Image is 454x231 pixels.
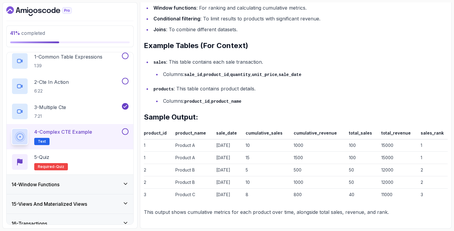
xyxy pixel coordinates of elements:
[38,164,56,169] span: Required-
[34,63,102,69] p: 1:39
[153,16,200,22] strong: Conditional filtering
[144,176,173,189] td: 2
[34,104,66,111] p: 3 - Multiple Cte
[144,41,448,50] h2: Example Tables (For Context)
[34,78,69,86] p: 2 - Cte In Action
[347,152,379,164] td: 100
[379,189,418,201] td: 11000
[418,152,448,164] td: 1
[243,152,291,164] td: 15
[7,194,133,214] button: 15-Views And Materialized Views
[418,164,448,176] td: 2
[144,164,173,176] td: 2
[153,87,174,92] code: products
[34,113,66,119] p: 7:21
[153,84,448,93] p: : This table contains product details.
[34,88,69,94] p: 6:22
[230,72,250,77] code: quantity
[347,189,379,201] td: 40
[152,14,448,23] li: : To limit results to products with significant revenue.
[379,139,418,152] td: 15000
[418,139,448,152] td: 1
[291,164,347,176] td: 500
[214,139,243,152] td: [DATE]
[211,99,241,104] code: product_name
[184,72,202,77] code: sale_id
[379,164,418,176] td: 12000
[153,5,196,11] strong: Window functions
[214,189,243,201] td: [DATE]
[11,181,59,188] h3: 14 - Window Functions
[243,189,291,201] td: 8
[214,129,243,139] th: sale_date
[38,139,46,144] span: Text
[11,78,129,95] button: 2-Cte In Action6:22
[153,26,166,32] strong: Joins
[173,129,214,139] th: product_name
[214,152,243,164] td: [DATE]
[173,139,214,152] td: Product A
[56,164,64,169] span: quiz
[347,164,379,176] td: 50
[204,72,229,77] code: product_id
[279,72,301,77] code: sale_date
[173,189,214,201] td: Product C
[379,129,418,139] th: total_revenue
[291,189,347,201] td: 800
[418,176,448,189] td: 2
[379,152,418,164] td: 15000
[291,139,347,152] td: 1000
[34,53,102,60] p: 1 - Common Table Expressions
[243,176,291,189] td: 10
[10,30,45,36] span: completed
[173,164,214,176] td: Product B
[252,72,277,77] code: unit_price
[152,4,448,12] li: : For ranking and calculating cumulative metrics.
[161,70,448,79] li: Columns: , , , ,
[184,99,210,104] code: product_id
[34,128,92,135] p: 4 - Complex CTE Example
[214,176,243,189] td: [DATE]
[144,112,448,122] h2: Sample Output:
[347,139,379,152] td: 100
[347,129,379,139] th: total_sales
[144,139,173,152] td: 1
[144,152,173,164] td: 1
[11,200,87,208] h3: 15 - Views And Materialized Views
[152,25,448,34] li: : To combine different datasets.
[11,53,129,69] button: 1-Common Table Expressions1:39
[214,164,243,176] td: [DATE]
[153,58,448,66] p: : This table contains each sale transaction.
[153,60,166,65] code: sales
[418,129,448,139] th: sales_rank
[6,6,86,16] a: Dashboard
[243,129,291,139] th: cumulative_sales
[7,175,133,194] button: 14-Window Functions
[10,30,20,36] span: 41 %
[291,176,347,189] td: 1000
[144,129,173,139] th: product_id
[379,176,418,189] td: 12000
[173,176,214,189] td: Product B
[243,139,291,152] td: 10
[11,103,129,120] button: 3-Multiple Cte7:21
[144,208,448,216] p: This output shows cumulative metrics for each product over time, alongside total sales, revenue, ...
[291,152,347,164] td: 1500
[173,152,214,164] td: Product A
[291,129,347,139] th: cumulative_revenue
[418,189,448,201] td: 3
[11,220,47,227] h3: 16 - Transactions
[11,128,129,145] button: 4-Complex CTE ExampleText
[11,153,129,170] button: 5-QuizRequired-quiz
[347,176,379,189] td: 50
[144,189,173,201] td: 3
[243,164,291,176] td: 5
[161,97,448,105] li: Columns: ,
[34,153,49,161] p: 5 - Quiz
